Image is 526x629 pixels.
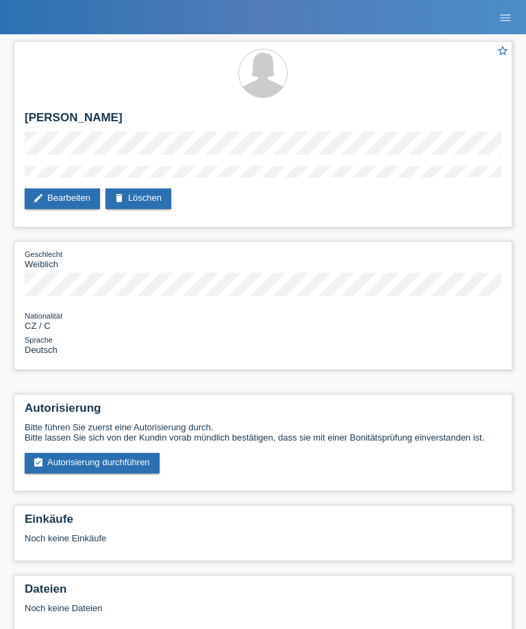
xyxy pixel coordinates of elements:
[25,453,160,473] a: assignment_turned_inAutorisierung durchführen
[33,193,44,203] i: edit
[25,336,53,344] span: Sprache
[25,249,501,269] div: Weiblich
[25,513,501,533] h2: Einkäufe
[25,582,501,603] h2: Dateien
[25,250,62,258] span: Geschlecht
[25,603,484,613] div: Noch keine Dateien
[497,45,509,57] i: star_border
[492,13,519,21] a: menu
[105,188,171,209] a: deleteLöschen
[25,188,100,209] a: editBearbeiten
[25,111,501,132] h2: [PERSON_NAME]
[25,422,501,443] div: Bitte führen Sie zuerst eine Autorisierung durch. Bitte lassen Sie sich von der Kundin vorab münd...
[25,533,501,554] div: Noch keine Einkäufe
[25,345,58,355] span: Deutsch
[497,45,509,59] a: star_border
[499,11,512,25] i: menu
[25,402,501,422] h2: Autorisierung
[33,457,44,468] i: assignment_turned_in
[25,321,51,331] span: Tschechische Republik / C / 09.03.1996
[114,193,125,203] i: delete
[25,312,62,320] span: Nationalität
